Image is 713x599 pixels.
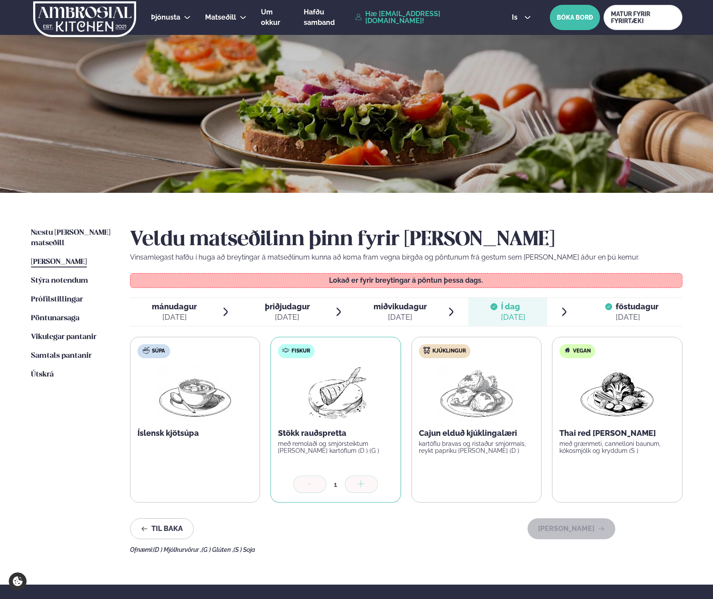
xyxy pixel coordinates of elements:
[233,546,255,553] span: (S ) Soja
[31,296,83,303] span: Prófílstillingar
[512,14,520,21] span: is
[559,440,675,454] p: með grænmeti, cannelloni baunum, kókosmjólk og kryddum (S )
[550,5,600,30] button: BÓKA BORÐ
[139,277,673,284] p: Lokað er fyrir breytingar á pöntun þessa dags.
[157,365,233,421] img: Soup.png
[130,252,682,263] p: Vinsamlegast hafðu í huga að breytingar á matseðlinum kunna að koma fram vegna birgða og pöntunum...
[33,1,137,37] img: logo
[31,277,88,284] span: Stýra notendum
[153,546,202,553] span: (D ) Mjólkurvörur ,
[137,428,253,438] p: Íslensk kjötsúpa
[501,301,525,312] span: Í dag
[31,351,92,361] a: Samtals pantanir
[423,347,430,354] img: chicken.svg
[31,315,79,322] span: Pöntunarsaga
[355,10,492,24] a: Hæ [EMAIL_ADDRESS][DOMAIN_NAME]!
[579,365,655,421] img: Vegan.png
[31,258,87,266] span: [PERSON_NAME]
[202,546,233,553] span: (G ) Glúten ,
[616,302,658,311] span: föstudagur
[151,13,180,21] span: Þjónusta
[432,348,466,355] span: Kjúklingur
[130,228,682,252] h2: Veldu matseðilinn þinn fyrir [PERSON_NAME]
[130,546,682,553] div: Ofnæmi:
[31,370,54,380] a: Útskrá
[291,348,310,355] span: Fiskur
[143,347,150,354] img: soup.svg
[419,440,535,454] p: kartöflu bravas og ristaður smjörmaís, reykt papriku [PERSON_NAME] (D )
[297,365,374,421] img: Fish.png
[152,302,197,311] span: mánudagur
[152,312,197,322] div: [DATE]
[31,228,113,249] a: Næstu [PERSON_NAME] matseðill
[278,440,394,454] p: með remolaði og smjörsteiktum [PERSON_NAME] kartöflum (D ) (G )
[31,333,96,341] span: Vikulegar pantanir
[564,347,571,354] img: Vegan.svg
[501,312,525,322] div: [DATE]
[573,348,591,355] span: Vegan
[31,257,87,267] a: [PERSON_NAME]
[205,13,236,21] span: Matseðill
[31,371,54,378] span: Útskrá
[31,332,96,342] a: Vikulegar pantanir
[31,352,92,359] span: Samtals pantanir
[528,518,615,539] button: [PERSON_NAME]
[603,5,682,30] a: MATUR FYRIR FYRIRTÆKI
[261,7,290,28] a: Um okkur
[419,428,535,438] p: Cajun elduð kjúklingalæri
[282,347,289,354] img: fish.svg
[9,572,27,590] a: Cookie settings
[265,302,310,311] span: þriðjudagur
[205,12,236,23] a: Matseðill
[278,428,394,438] p: Stökk rauðspretta
[374,312,427,322] div: [DATE]
[616,312,658,322] div: [DATE]
[438,365,515,421] img: Chicken-thighs.png
[261,8,280,27] span: Um okkur
[31,294,83,305] a: Prófílstillingar
[31,276,88,286] a: Stýra notendum
[151,12,180,23] a: Þjónusta
[152,348,165,355] span: Súpa
[31,313,79,324] a: Pöntunarsaga
[31,229,110,247] span: Næstu [PERSON_NAME] matseðill
[304,7,350,28] a: Hafðu samband
[265,312,310,322] div: [DATE]
[374,302,427,311] span: miðvikudagur
[505,14,538,21] button: is
[304,8,335,27] span: Hafðu samband
[559,428,675,438] p: Thai red [PERSON_NAME]
[130,518,194,539] button: Til baka
[326,479,345,489] div: 1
